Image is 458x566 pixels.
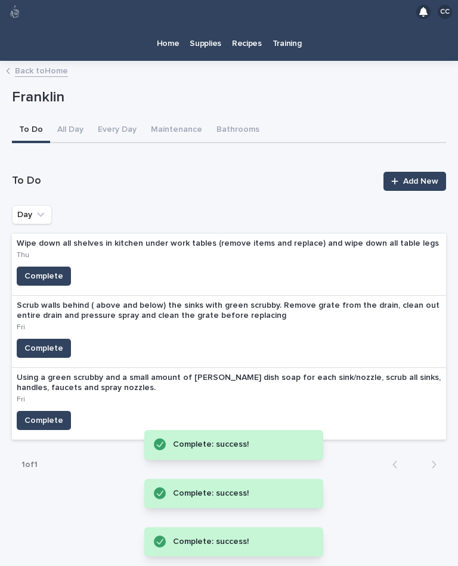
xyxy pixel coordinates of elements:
p: 1 of 1 [12,450,47,480]
p: Wipe down all shelves in kitchen under work tables (remove items and replace) and wipe down all t... [17,239,441,249]
span: Complete [24,415,63,426]
p: Using a green scrubby and a small amount of [PERSON_NAME] dish soap for each sink/nozzle, scrub a... [17,373,441,393]
span: Add New [403,177,438,185]
a: Add New [383,172,446,191]
button: To Do [12,118,50,143]
button: Every Day [91,118,144,143]
button: Day [12,205,52,224]
img: 80hjoBaRqlyywVK24fQd [7,4,23,20]
a: Recipes [227,24,267,61]
button: Back [383,459,414,470]
a: Supplies [184,24,227,61]
a: Using a green scrubby and a small amount of [PERSON_NAME] dish soap for each sink/nozzle, scrub a... [12,368,446,440]
h1: To Do [12,174,376,188]
div: Complete: success! [173,437,299,452]
button: Next [414,459,446,470]
p: Fri [17,323,25,332]
p: Scrub walls behind ( above and below) the sinks with green scrubby. Remove grate from the drain, ... [17,301,441,321]
div: Complete: success! [173,486,299,501]
p: Thu [17,251,29,259]
p: Supplies [190,24,221,49]
a: Home [151,24,185,61]
div: Complete: success! [173,534,299,549]
span: Complete [24,270,63,282]
p: Fri [17,395,25,404]
span: Complete [24,342,63,354]
button: All Day [50,118,91,143]
p: Recipes [232,24,262,49]
a: Scrub walls behind ( above and below) the sinks with green scrubby. Remove grate from the drain, ... [12,296,446,368]
button: Complete [17,411,71,430]
p: Franklin [12,89,441,106]
a: Training [267,24,307,61]
a: Back toHome [15,63,68,77]
p: Training [273,24,302,49]
button: Maintenance [144,118,209,143]
p: Home [157,24,180,49]
button: Complete [17,267,71,286]
div: CC [438,5,452,19]
button: Bathrooms [209,118,267,143]
button: Complete [17,339,71,358]
a: Wipe down all shelves in kitchen under work tables (remove items and replace) and wipe down all t... [12,234,446,296]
